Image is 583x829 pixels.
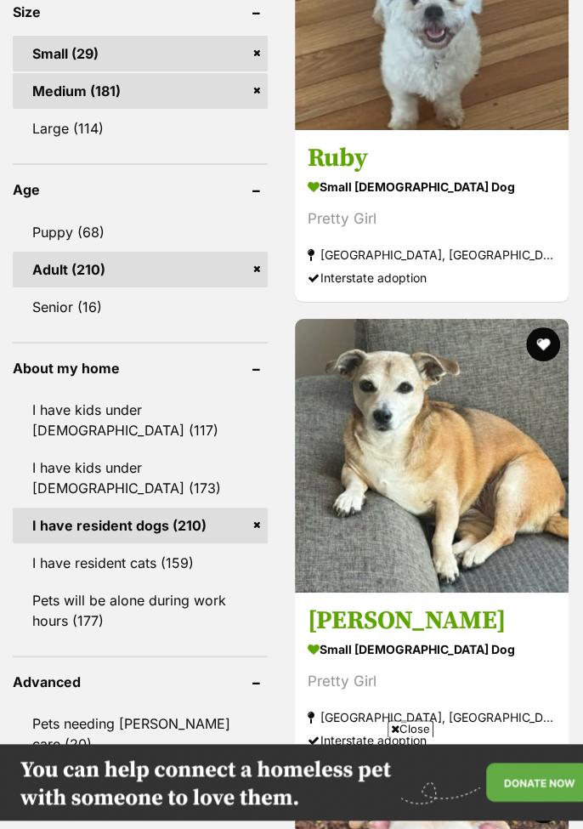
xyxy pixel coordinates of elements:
[308,637,556,661] strong: small [DEMOGRAPHIC_DATA] Dog
[13,182,268,197] header: Age
[13,674,268,690] header: Advanced
[13,4,268,20] header: Size
[295,592,569,764] a: [PERSON_NAME] small [DEMOGRAPHIC_DATA] Dog Pretty Girl [GEOGRAPHIC_DATA], [GEOGRAPHIC_DATA] Inter...
[388,720,433,737] span: Close
[308,143,556,175] h3: Ruby
[308,208,556,231] div: Pretty Girl
[13,508,268,543] a: I have resident dogs (210)
[295,130,569,303] a: Ruby small [DEMOGRAPHIC_DATA] Dog Pretty Girl [GEOGRAPHIC_DATA], [GEOGRAPHIC_DATA] Interstate ado...
[308,670,556,693] div: Pretty Girl
[13,214,268,250] a: Puppy (68)
[308,605,556,637] h3: [PERSON_NAME]
[13,582,268,639] a: Pets will be alone during work hours (177)
[13,361,268,376] header: About my home
[308,175,556,200] strong: small [DEMOGRAPHIC_DATA] Dog
[308,729,556,752] div: Interstate adoption
[13,111,268,146] a: Large (114)
[308,706,556,729] strong: [GEOGRAPHIC_DATA], [GEOGRAPHIC_DATA]
[13,706,268,762] a: Pets needing [PERSON_NAME] care (20)
[526,327,560,361] button: favourite
[13,545,268,581] a: I have resident cats (159)
[13,252,268,287] a: Adult (210)
[13,36,268,71] a: Small (29)
[243,2,253,12] img: adchoices.png
[13,73,268,109] a: Medium (181)
[308,244,556,267] strong: [GEOGRAPHIC_DATA], [GEOGRAPHIC_DATA]
[13,289,268,325] a: Senior (16)
[13,450,268,506] a: I have kids under [DEMOGRAPHIC_DATA] (173)
[295,319,569,593] img: Shana - Jack Russell Terrier Dog
[13,392,268,448] a: I have kids under [DEMOGRAPHIC_DATA] (117)
[308,267,556,290] div: Interstate adoption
